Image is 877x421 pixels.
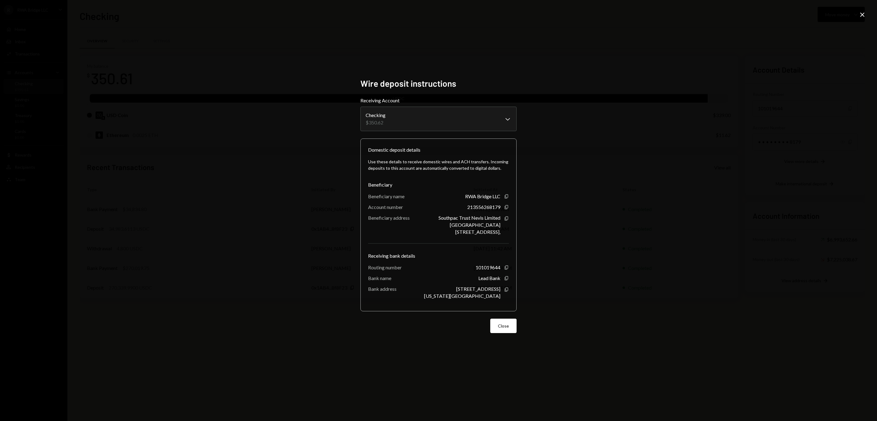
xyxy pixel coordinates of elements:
[368,215,410,221] div: Beneficiary address
[368,193,405,199] div: Beneficiary name
[360,107,517,131] button: Receiving Account
[360,97,517,104] label: Receiving Account
[368,275,391,281] div: Bank name
[465,193,500,199] div: RWA Bridge LLC
[438,215,500,221] div: Southpac Trust Nevis Limited
[424,293,500,299] div: [US_STATE][GEOGRAPHIC_DATA]
[368,181,509,188] div: Beneficiary
[456,286,500,292] div: [STREET_ADDRESS]
[368,286,397,292] div: Bank address
[450,222,500,228] div: [GEOGRAPHIC_DATA]
[368,204,403,210] div: Account number
[368,158,509,171] div: Use these details to receive domestic wires and ACH transfers. Incoming deposits to this account ...
[368,146,420,154] div: Domestic deposit details
[368,264,402,270] div: Routing number
[368,252,509,260] div: Receiving bank details
[478,275,500,281] div: Lead Bank
[455,229,500,235] div: [STREET_ADDRESS],
[490,319,517,333] button: Close
[360,78,517,89] h2: Wire deposit instructions
[467,204,500,210] div: 213556268179
[476,264,500,270] div: 101019644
